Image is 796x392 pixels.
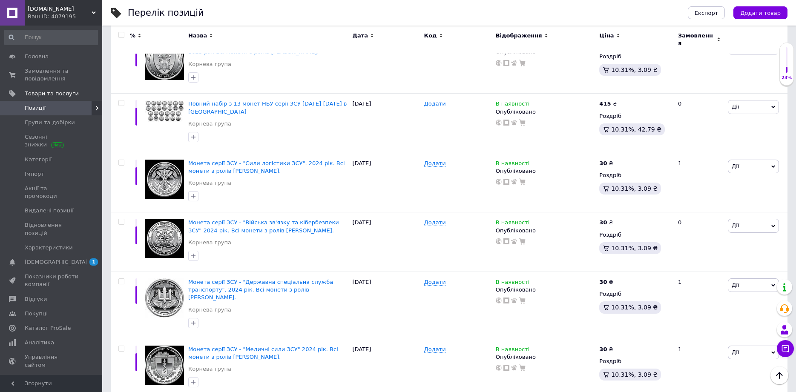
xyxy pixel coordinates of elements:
[130,32,135,40] span: %
[25,339,54,346] span: Аналітика
[25,104,46,112] span: Позиції
[28,13,102,20] div: Ваш ID: 4079195
[496,108,595,116] div: Опубліковано
[611,371,658,378] span: 10.31%, 3.09 ₴
[424,219,446,226] span: Додати
[188,306,231,314] a: Корнева група
[496,346,530,355] span: В наявності
[611,304,658,311] span: 10.31%, 3.09 ₴
[599,100,611,107] b: 415
[145,100,184,122] img: Полный набор из 13 монет НБУ серии ВСУ 2022-2025г. в капсулах
[424,346,446,353] span: Додати
[25,273,79,288] span: Показники роботи компанії
[350,212,422,272] div: [DATE]
[25,244,73,252] span: Характеристики
[678,32,715,47] span: Замовлення
[25,170,44,178] span: Імпорт
[188,239,231,246] a: Корнева група
[188,120,231,128] a: Корнева група
[350,34,422,94] div: [DATE]
[25,310,48,318] span: Покупці
[770,366,788,384] button: Наверх
[188,179,231,187] a: Корнева група
[599,160,607,166] b: 30
[496,219,530,228] span: В наявності
[732,103,739,110] span: Дії
[496,286,595,294] div: Опубліковано
[599,32,614,40] span: Ціна
[25,133,79,149] span: Сезонні знижки
[424,279,446,286] span: Додати
[424,32,437,40] span: Код
[188,100,347,114] a: Повний набір з 13 монет НБУ серії ЗСУ [DATE]-[DATE] в [GEOGRAPHIC_DATA]
[25,221,79,237] span: Відновлення позицій
[599,358,671,365] div: Роздріб
[599,219,607,226] b: 30
[25,90,79,97] span: Товари та послуги
[28,5,92,13] span: Сувенир.UA
[732,222,739,229] span: Дії
[350,94,422,153] div: [DATE]
[145,278,184,318] img: Монета серии ВСУ - "Государственная специальная служба транспорта". 2024 год. Все монеты с роллов...
[188,279,333,300] a: Монета серії ЗСУ - "Державна спеціальна служба транспорту". 2024 рік. Всі монети з ролів [PERSON_...
[732,163,739,169] span: Дії
[740,10,781,16] span: Додати товар
[695,10,718,16] span: Експорт
[673,272,726,339] div: 1
[188,219,339,233] a: Монета серії ЗСУ - "Війська зв'язку та кібербезпеки ЗСУ" 2024 рік. Всі монети з ролів [PERSON_NAME].
[25,156,52,163] span: Категорії
[611,245,658,252] span: 10.31%, 3.09 ₴
[688,6,725,19] button: Експорт
[496,279,530,288] span: В наявності
[599,112,671,120] div: Роздріб
[89,258,98,266] span: 1
[673,34,726,94] div: 1
[145,160,184,199] img: Монета серии ВСУ - "Силы логистики ВСУ". 2024 год. Все монеты с роллов НБУ.
[188,60,231,68] a: Корнева група
[25,353,79,369] span: Управління сайтом
[599,160,613,167] div: ₴
[673,94,726,153] div: 0
[25,258,88,266] span: [DEMOGRAPHIC_DATA]
[350,153,422,212] div: [DATE]
[599,278,613,286] div: ₴
[352,32,368,40] span: Дата
[732,349,739,355] span: Дії
[25,207,74,215] span: Видалені позиції
[25,185,79,200] span: Акції та промокоди
[25,67,79,83] span: Замовлення та повідомлення
[599,219,613,226] div: ₴
[188,32,207,40] span: Назва
[599,231,671,239] div: Роздріб
[25,53,49,60] span: Головна
[496,100,530,109] span: В наявності
[496,353,595,361] div: Опубліковано
[188,41,334,55] a: Монета серії ЗСУ - "Національна гвардія України". 2025 рік. Всі монети з ролів [PERSON_NAME].
[599,346,613,353] div: ₴
[777,340,794,357] button: Чат з покупцем
[424,100,446,107] span: Додати
[599,172,671,179] div: Роздріб
[496,227,595,235] div: Опубліковано
[496,160,530,169] span: В наявності
[145,219,184,258] img: Монета серии ВСУ - "Войска связи и кибербезопасности ВСУ" 2024 год. Все монеты с роллов НБУ.
[188,365,231,373] a: Корнева група
[611,66,658,73] span: 10.31%, 3.09 ₴
[599,53,671,60] div: Роздріб
[25,295,47,303] span: Відгуки
[424,160,446,167] span: Додати
[188,160,345,174] a: Монета серії ЗСУ - "Сили логістики ЗСУ". 2024 рік. Всі монети з ролів [PERSON_NAME].
[599,279,607,285] b: 30
[128,9,204,17] div: Перелік позицій
[780,75,793,81] div: 23%
[733,6,787,19] button: Додати товар
[673,212,726,272] div: 0
[25,119,75,126] span: Групи та добірки
[188,346,338,360] a: Монета серії ЗСУ - "Медичні сили ЗСУ" 2024 рік. Всі монети з ролів [PERSON_NAME].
